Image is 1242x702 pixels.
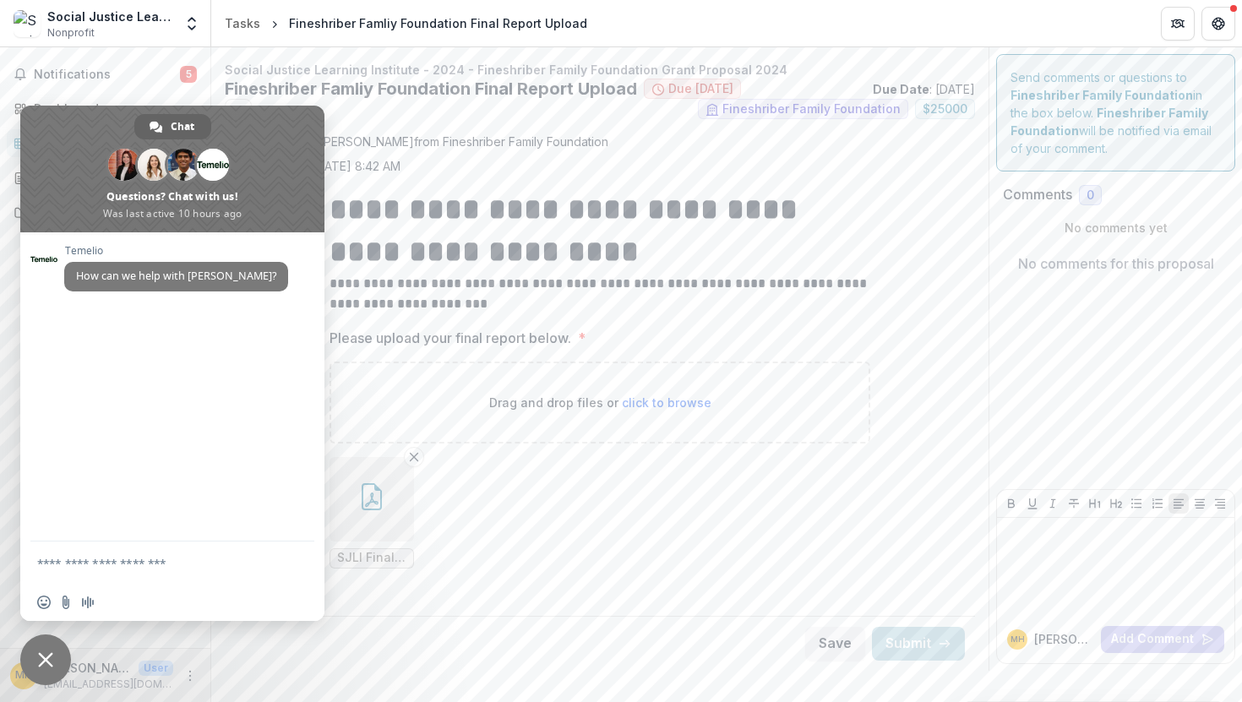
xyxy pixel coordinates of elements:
[1003,187,1072,203] h2: Comments
[218,11,267,35] a: Tasks
[1085,493,1105,514] button: Heading 1
[34,68,180,82] span: Notifications
[1010,88,1193,102] strong: Fineshriber Family Foundation
[722,102,901,117] span: Fineshriber Family Foundation
[1101,626,1224,653] button: Add Comment
[171,114,194,139] span: Chat
[238,133,961,150] p: : [PERSON_NAME] from Fineshriber Family Foundation
[225,61,975,79] p: Social Justice Learning Institute - 2024 - Fineshriber Family Foundation Grant Proposal 2024
[180,666,200,686] button: More
[76,269,276,283] span: How can we help with [PERSON_NAME]?
[225,99,252,126] button: Preview 1ee44e1e-7380-4dd5-9229-c3c0d282f727.pdf
[20,634,71,685] a: Close chat
[37,541,274,584] textarea: Compose your message...
[59,596,73,609] span: Send a file
[330,328,571,348] p: Please upload your final report below.
[1168,493,1189,514] button: Align Left
[44,677,173,692] p: [EMAIL_ADDRESS][DOMAIN_NAME]
[218,11,594,35] nav: breadcrumb
[1001,493,1021,514] button: Bold
[873,82,929,96] strong: Due Date
[7,199,204,226] a: Documents
[1022,493,1043,514] button: Underline
[1201,7,1235,41] button: Get Help
[873,80,975,98] p: : [DATE]
[180,7,204,41] button: Open entity switcher
[1010,106,1208,138] strong: Fineshriber Family Foundation
[44,659,132,677] p: [PERSON_NAME]
[622,395,711,410] span: click to browse
[34,100,190,117] div: Dashboard
[259,99,286,126] button: download-word-button
[923,102,967,117] span: $ 25000
[330,457,414,569] div: Remove FileSJLI Final Report _ Fineshriber Family Foundation.pdf
[7,129,204,157] a: Tasks
[47,25,95,41] span: Nonprofit
[996,54,1235,171] div: Send comments or questions to in the box below. will be notified via email of your comment.
[337,551,406,565] span: SJLI Final Report _ Fineshriber Family Foundation.pdf
[1147,493,1168,514] button: Ordered List
[289,14,587,32] div: Fineshriber Famliy Foundation Final Report Upload
[15,670,32,681] div: Megan Hayward
[404,447,424,467] button: Remove File
[7,61,204,88] button: Notifications5
[134,114,211,139] a: Chat
[1106,493,1126,514] button: Heading 2
[81,596,95,609] span: Audio message
[1087,188,1094,203] span: 0
[1043,493,1063,514] button: Italicize
[1161,7,1195,41] button: Partners
[139,661,173,676] p: User
[64,245,288,257] span: Temelio
[14,10,41,37] img: Social Justice Learning Institute
[1064,493,1084,514] button: Strike
[1003,219,1228,237] p: No comments yet
[1210,493,1230,514] button: Align Right
[872,627,965,661] button: Submit
[47,8,173,25] div: Social Justice Learning Institute
[1018,253,1214,274] p: No comments for this proposal
[7,164,204,192] a: Proposals
[1126,493,1147,514] button: Bullet List
[225,14,260,32] div: Tasks
[489,394,711,411] p: Drag and drop files or
[668,82,733,96] span: Due [DATE]
[37,596,51,609] span: Insert an emoji
[1190,493,1210,514] button: Align Center
[225,79,637,99] h2: Fineshriber Famliy Foundation Final Report Upload
[7,95,204,122] a: Dashboard
[1034,630,1094,648] p: [PERSON_NAME]
[805,627,865,661] button: Save
[180,66,197,83] span: 5
[1010,635,1025,644] div: Megan Hayward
